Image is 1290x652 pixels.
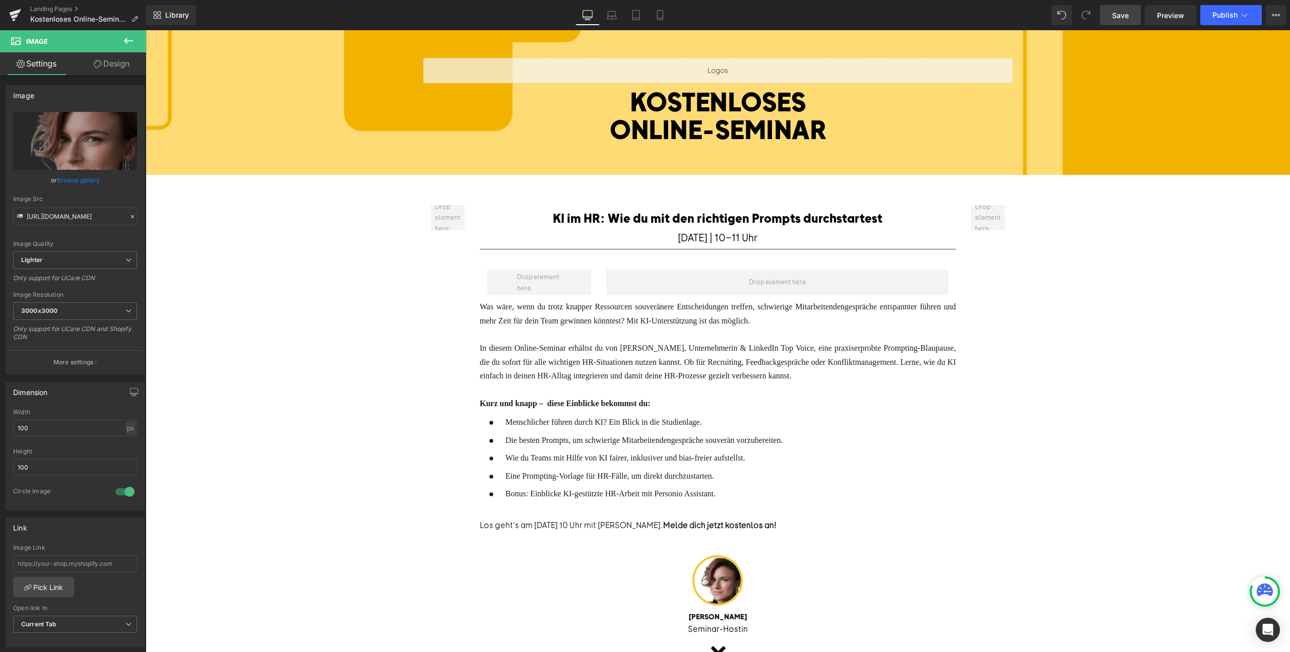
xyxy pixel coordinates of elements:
a: Laptop [600,5,624,25]
div: Los geht's am [DATE] 10 Uhr mit [PERSON_NAME]. [334,488,810,501]
div: Image [13,86,34,100]
button: Redo [1076,5,1096,25]
a: Browse gallery [57,171,100,189]
div: Width [13,409,137,416]
span: Wie du Teams mit Hilfe von KI fairer, inklusiver und bias-freier aufstellst. [360,423,600,432]
input: auto [13,420,137,436]
a: Landing Pages [30,5,146,13]
span: Publish [1212,11,1238,19]
strong: Melde dich jetzt kostenlos an! [518,489,631,500]
div: Only support for UCare CDN [13,274,137,289]
span: Kostenloses Online-Seminar | KI im HR [30,15,127,23]
div: Circle Image [13,487,105,498]
button: Undo [1052,5,1072,25]
div: Link [13,518,27,532]
div: px [125,421,136,435]
div: Height [13,448,137,455]
a: New Library [146,5,196,25]
div: or [13,175,137,185]
span: Preview [1157,10,1184,21]
div: Image Link [13,544,137,551]
div: Only support for UCare CDN and Shopify CDN [13,325,137,348]
button: Publish [1200,5,1262,25]
span: Library [165,11,189,20]
a: Design [75,52,148,75]
a: Pick Link [13,577,74,597]
b: [PERSON_NAME] [543,581,602,591]
p: Seminar-Hostin [334,592,810,605]
h1: KOSTENLOSES ONLINE-SEMINAR [278,57,867,112]
button: More [1266,5,1286,25]
a: Preview [1145,5,1196,25]
input: auto [13,459,137,476]
strong: Kurz und knapp – diese Einblicke bekommst du: [334,369,505,377]
div: Image Src [13,195,137,203]
font: [DATE] | 10-11 Uhr [532,201,612,213]
a: Mobile [648,5,672,25]
span: Bonus: Einblicke KI-gestützte HR-Arbeit mit Personio Assistant. [360,459,570,468]
font: KI im HR: Wie du mit den richtigen Prompts durchstartest [407,180,737,195]
span: Eine Prompting-Vorlage für HR-Fälle, um direkt durchzustarten. [360,441,568,450]
font: Was wäre, wenn du trotz knapper Ressourcen souveränere Entscheidungen treffen, schwierige Mitarbe... [334,272,810,294]
a: Desktop [575,5,600,25]
b: Current Tab [21,620,57,628]
span: Menschlicher führen durch KI? Ein Blick in die Studienlage. [360,387,556,396]
b: 3000x3000 [21,307,57,314]
div: Open Intercom Messenger [1256,618,1280,642]
p: More settings [53,358,94,367]
div: Image Resolution [13,291,137,298]
input: https://your-shop.myshopify.com [13,555,137,572]
a: Tablet [624,5,648,25]
b: Lighter [21,256,42,264]
div: Dimension [13,382,48,397]
div: Image Quality [13,240,137,247]
input: Link [13,208,137,225]
div: Open link In [13,605,137,612]
span: Image [26,37,48,45]
font: In diesem Online-Seminar erhältst du von [PERSON_NAME], Unternehmerin & LinkedIn Top Voice, eine ... [334,313,810,350]
span: Save [1112,10,1129,21]
span: Die besten Prompts, um schwierige Mitarbeitendengespräche souverän vorzubereiten. [360,406,637,414]
button: More settings [6,350,144,374]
